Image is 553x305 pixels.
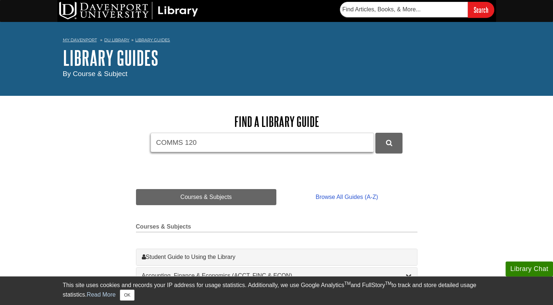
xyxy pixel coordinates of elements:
[136,223,417,232] h2: Courses & Subjects
[151,133,374,152] input: Search by Course or Subject...
[63,37,97,43] a: My Davenport
[63,281,490,301] div: This site uses cookies and records your IP address for usage statistics. Additionally, we use Goo...
[142,253,412,261] a: Student Guide to Using the Library
[135,37,170,42] a: Library Guides
[340,2,494,18] form: Searches DU Library's articles, books, and more
[104,37,129,42] a: DU Library
[468,2,494,18] input: Search
[136,114,417,129] h2: Find a Library Guide
[340,2,468,17] input: Find Articles, Books, & More...
[276,189,417,205] a: Browse All Guides (A-Z)
[59,2,198,19] img: DU Library
[386,140,392,146] i: Search Library Guides
[505,261,553,276] button: Library Chat
[375,133,402,153] button: DU Library Guides Search
[136,189,277,205] a: Courses & Subjects
[344,281,351,286] sup: TM
[120,290,134,301] button: Close
[385,281,391,286] sup: TM
[63,69,490,79] div: By Course & Subject
[87,291,115,298] a: Read More
[63,35,490,47] nav: breadcrumb
[142,271,412,280] a: Accounting, Finance & Economics (ACCT, FINC & ECON)
[63,47,490,69] h1: Library Guides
